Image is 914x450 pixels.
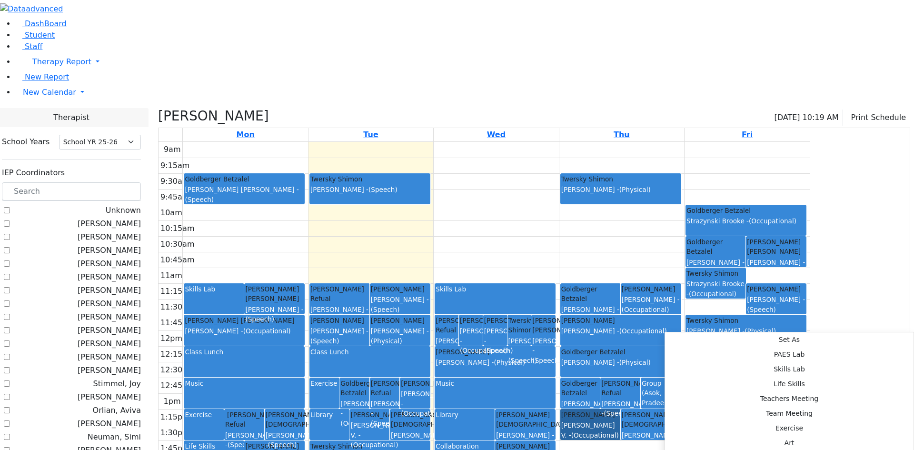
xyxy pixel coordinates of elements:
[162,396,183,407] div: 1pm
[665,362,914,377] button: Skills Lab
[78,351,141,363] label: [PERSON_NAME]
[159,239,197,250] div: 10:30am
[78,391,141,403] label: [PERSON_NAME]
[25,72,69,81] span: New Report
[350,420,389,450] div: [PERSON_NAME] V. -
[371,306,400,313] span: (Speech)
[53,112,89,123] span: Therapist
[15,19,67,28] a: DashBoard
[159,270,184,281] div: 11am
[159,207,184,219] div: 10am
[371,284,429,294] div: [PERSON_NAME]
[159,301,197,313] div: 11:30am
[78,218,141,230] label: [PERSON_NAME]
[78,365,141,376] label: [PERSON_NAME]
[159,223,197,234] div: 10:15am
[78,298,141,310] label: [PERSON_NAME]
[561,316,680,325] div: [PERSON_NAME]
[371,399,399,428] div: [PERSON_NAME] -
[689,290,736,298] span: (Occupational)
[436,347,555,357] div: [PERSON_NAME]
[686,326,805,336] div: [PERSON_NAME] -
[561,379,600,398] div: Goldberger Betzalel
[460,347,507,354] span: (Occupational)
[622,295,680,314] div: [PERSON_NAME] -
[601,379,640,398] div: [PERSON_NAME] Refual
[745,327,776,335] span: (Physical)
[601,399,640,419] div: [PERSON_NAME] -
[371,295,429,314] div: [PERSON_NAME] -
[225,430,264,450] div: [PERSON_NAME] -
[391,410,429,430] div: [PERSON_NAME] [DEMOGRAPHIC_DATA]
[310,337,339,345] span: (Speech)
[665,332,914,347] button: Set As
[401,410,448,417] span: (Occupational)
[401,379,429,388] div: [PERSON_NAME]
[371,316,429,325] div: [PERSON_NAME]
[642,379,680,388] div: Group
[266,410,304,430] div: [PERSON_NAME] [DEMOGRAPHIC_DATA]
[25,42,42,51] span: Staff
[159,176,191,187] div: 9:30am
[484,316,507,325] div: [PERSON_NAME]
[235,128,257,141] a: September 8, 2025
[310,347,429,357] div: Class Lunch
[15,52,914,71] a: Therapy Report
[532,316,555,335] div: [PERSON_NAME] [PERSON_NAME]
[15,83,914,102] a: New Calendar
[78,285,141,296] label: [PERSON_NAME]
[484,326,507,355] div: [PERSON_NAME] -
[159,317,197,329] div: 11:45am
[2,167,65,179] label: IEP Coordinators
[340,379,368,398] div: Goldberger Betzalel
[88,431,141,443] label: Neuman, Simi
[159,160,191,171] div: 9:15am
[619,186,651,193] span: (Physical)
[15,72,69,81] a: New Report
[78,231,141,243] label: [PERSON_NAME]
[185,196,214,203] span: (Speech)
[162,144,183,155] div: 9am
[185,379,304,388] div: Music
[23,88,76,97] span: New Calendar
[532,336,555,365] div: [PERSON_NAME] -
[78,245,141,256] label: [PERSON_NAME]
[245,284,304,304] div: [PERSON_NAME] [PERSON_NAME]
[371,326,429,346] div: [PERSON_NAME] -
[368,186,397,193] span: (Speech)
[561,284,620,304] div: Goldberger Betzalel
[225,410,264,430] div: [PERSON_NAME] Refual
[665,377,914,391] button: Life Skills
[310,410,349,420] div: Library
[561,399,600,428] div: [PERSON_NAME] -
[561,174,680,184] div: Twersky Shimon
[340,399,368,428] div: [PERSON_NAME] -
[747,306,776,313] span: (Speech)
[484,347,513,354] span: (Speech)
[185,316,304,325] div: [PERSON_NAME] [PERSON_NAME]
[185,326,304,336] div: [PERSON_NAME] -
[159,349,197,360] div: 12:15pm
[2,182,141,200] input: Search
[686,269,745,278] div: Twersky Shimon
[686,258,745,277] div: [PERSON_NAME] -
[747,295,805,314] div: [PERSON_NAME] -
[436,316,458,335] div: [PERSON_NAME] Refual
[561,305,620,324] div: [PERSON_NAME] -
[686,237,745,257] div: Goldberger Betzalel
[93,378,141,390] label: Stimmel, Joy
[622,284,680,294] div: [PERSON_NAME]
[686,316,805,325] div: Twersky Shimon
[622,306,669,313] span: (Occupational)
[604,410,633,417] span: (Speech)
[686,279,745,299] div: Strazynski Brooke -
[622,441,669,449] span: (Occupational)
[686,206,805,215] div: Goldberger Betzalel
[310,284,369,304] div: [PERSON_NAME] Refual
[185,410,223,420] div: Exercise
[622,410,680,430] div: [PERSON_NAME] [DEMOGRAPHIC_DATA]
[106,205,141,216] label: Unknown
[310,305,369,324] div: [PERSON_NAME] -
[665,347,914,362] button: PAES Lab
[747,258,805,277] div: [PERSON_NAME] -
